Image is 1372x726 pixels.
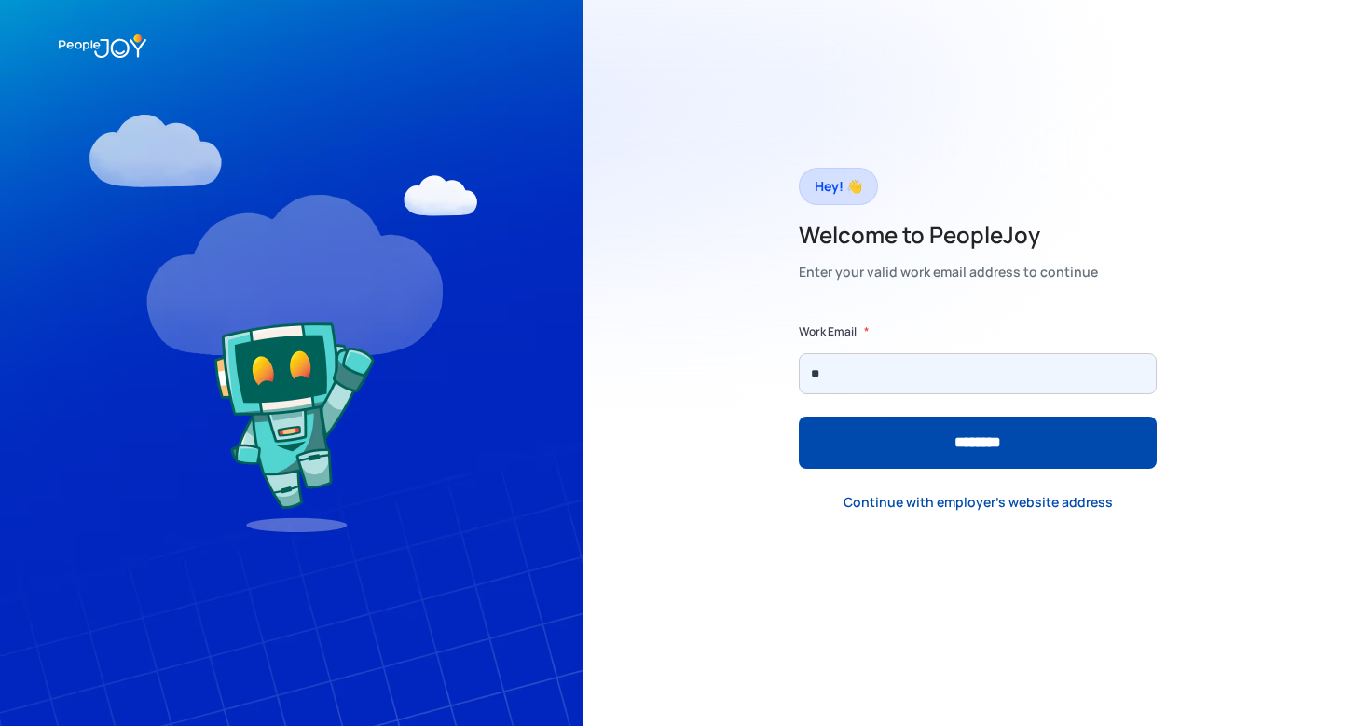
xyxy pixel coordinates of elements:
div: Enter your valid work email address to continue [799,259,1098,285]
h2: Welcome to PeopleJoy [799,220,1098,250]
div: Continue with employer's website address [844,493,1113,512]
a: Continue with employer's website address [829,483,1128,521]
form: Form [799,322,1157,469]
div: Hey! 👋 [815,173,862,199]
label: Work Email [799,322,857,341]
